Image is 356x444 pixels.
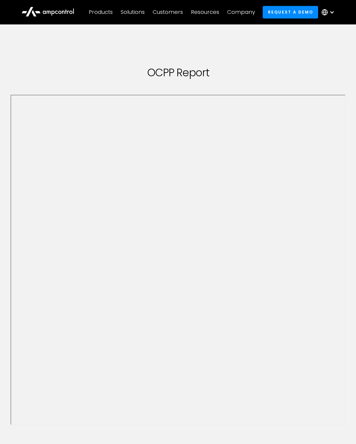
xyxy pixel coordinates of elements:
[11,67,345,79] h1: OCPP Report
[121,9,145,16] div: Solutions
[227,9,255,16] div: Company
[89,9,113,16] div: Products
[191,9,219,16] div: Resources
[153,9,183,16] div: Customers
[11,95,345,425] iframe: This browser does not support PDFs. Please download the PDF to view it: <a href="[URL][DOMAIN_NAM...
[263,6,318,18] a: Request a demo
